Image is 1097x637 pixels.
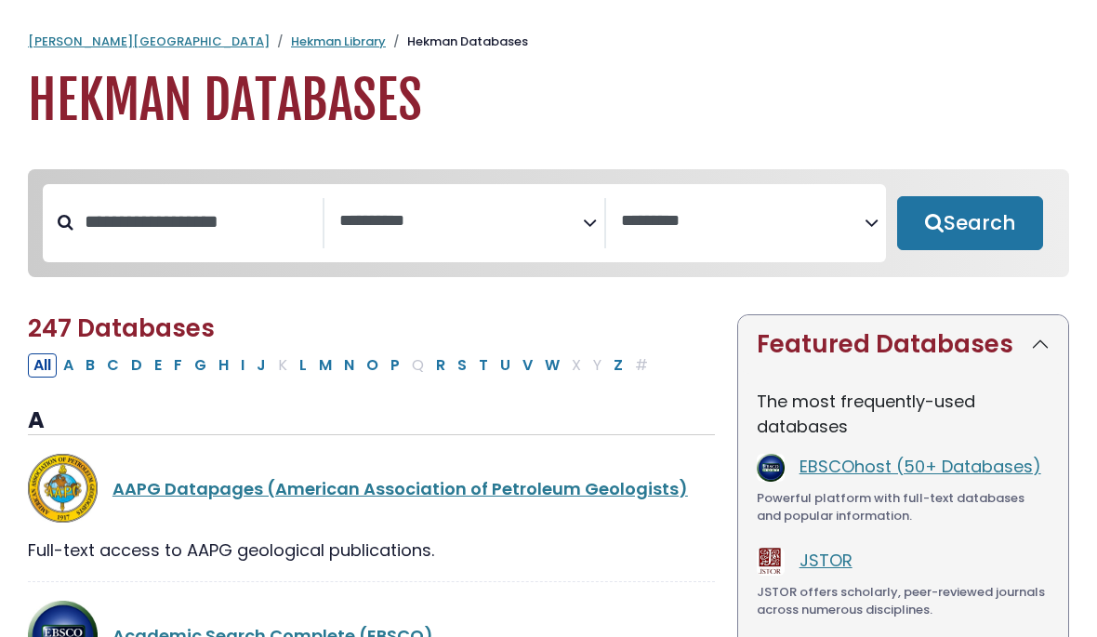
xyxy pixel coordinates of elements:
button: Filter Results E [149,353,167,378]
a: AAPG Datapages (American Association of Petroleum Geologists) [112,477,688,500]
p: The most frequently-used databases [757,389,1050,439]
button: Filter Results N [338,353,360,378]
button: Submit for Search Results [897,196,1043,250]
h1: Hekman Databases [28,70,1069,132]
button: Filter Results H [213,353,234,378]
button: Filter Results C [101,353,125,378]
li: Hekman Databases [386,33,528,51]
button: Filter Results J [251,353,271,378]
nav: Search filters [28,169,1069,277]
span: 247 Databases [28,312,215,345]
button: Filter Results T [473,353,494,378]
a: EBSCOhost (50+ Databases) [800,455,1041,478]
button: Filter Results M [313,353,337,378]
button: Filter Results A [58,353,79,378]
button: Filter Results G [189,353,212,378]
div: Full-text access to AAPG geological publications. [28,537,715,563]
button: Filter Results L [294,353,312,378]
nav: breadcrumb [28,33,1069,51]
textarea: Search [621,212,865,232]
button: All [28,353,57,378]
div: Alpha-list to filter by first letter of database name [28,352,655,376]
a: [PERSON_NAME][GEOGRAPHIC_DATA] [28,33,270,50]
div: Powerful platform with full-text databases and popular information. [757,489,1050,525]
button: Filter Results P [385,353,405,378]
button: Filter Results B [80,353,100,378]
button: Filter Results U [495,353,516,378]
div: JSTOR offers scholarly, peer-reviewed journals across numerous disciplines. [757,583,1050,619]
input: Search database by title or keyword [73,206,323,237]
button: Filter Results D [126,353,148,378]
button: Filter Results S [452,353,472,378]
a: JSTOR [800,549,852,572]
button: Filter Results F [168,353,188,378]
h3: A [28,407,715,435]
button: Filter Results Z [608,353,628,378]
button: Filter Results R [430,353,451,378]
button: Filter Results I [235,353,250,378]
button: Featured Databases [738,315,1068,374]
button: Filter Results W [539,353,565,378]
button: Filter Results O [361,353,384,378]
a: Hekman Library [291,33,386,50]
textarea: Search [339,212,583,232]
button: Filter Results V [517,353,538,378]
